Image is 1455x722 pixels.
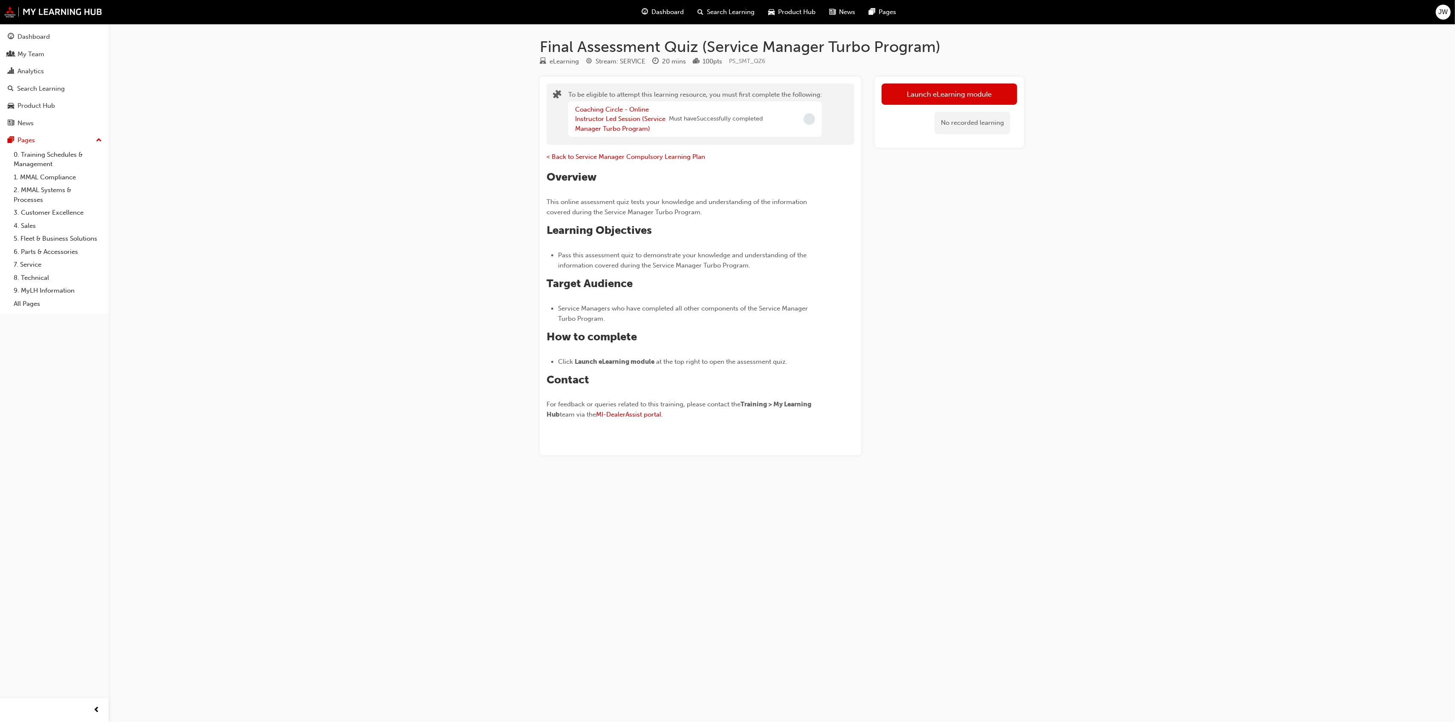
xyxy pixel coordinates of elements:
[823,3,862,21] a: news-iconNews
[652,7,684,17] span: Dashboard
[652,56,686,67] div: Duration
[662,57,686,66] div: 20 mins
[558,251,808,269] span: Pass this assessment quiz to demonstrate your knowledge and understanding of the information cove...
[94,705,100,716] span: prev-icon
[547,330,637,343] span: How to complete
[17,118,34,128] div: News
[17,84,65,94] div: Search Learning
[10,258,105,271] a: 7. Service
[652,58,659,66] span: clock-icon
[3,63,105,79] a: Analytics
[862,3,903,21] a: pages-iconPages
[882,83,1017,105] button: Launch eLearning module
[8,33,14,41] span: guage-icon
[547,224,652,237] span: Learning Objectives
[10,232,105,245] a: 5. Fleet & Business Solutions
[540,58,546,66] span: learningResourceType_ELEARNING-icon
[8,68,14,75] span: chart-icon
[540,37,1024,56] h1: Final Assessment Quiz (Service Manager Turbo Program)
[596,57,645,66] div: Stream: SERVICE
[547,400,741,408] span: For feedback or queries related to this training, please contact the
[830,7,836,17] span: news-icon
[568,90,822,138] div: To be eligible to attempt this learning resource, you must first complete the following:
[769,7,775,17] span: car-icon
[656,358,787,365] span: at the top right to open the assessment quiz.
[3,98,105,114] a: Product Hub
[96,135,102,146] span: up-icon
[642,7,648,17] span: guage-icon
[804,113,815,125] span: Incomplete
[547,198,809,216] span: This online assessment quiz tests your knowledge and understanding of the information covered dur...
[10,219,105,233] a: 4. Sales
[703,57,722,66] div: 100 pts
[691,3,762,21] a: search-iconSearch Learning
[869,7,876,17] span: pages-icon
[553,91,561,101] span: puzzle-icon
[10,297,105,311] a: All Pages
[8,137,14,144] span: pages-icon
[10,184,105,206] a: 2. MMAL Systems & Processes
[698,7,704,17] span: search-icon
[10,284,105,297] a: 9. MyLH Information
[10,206,105,219] a: 3. Customer Excellence
[3,27,105,132] button: DashboardMy TeamAnalyticsSearch LearningProduct HubNews
[17,135,35,145] div: Pages
[934,112,1010,134] div: No recorded learning
[8,102,14,110] span: car-icon
[17,49,44,59] div: My Team
[550,57,579,66] div: eLearning
[558,358,573,365] span: Click
[575,106,665,132] a: Coaching Circle - Online Instructor Led Session (Service Manager Turbo Program)
[1439,7,1448,17] span: JW
[693,58,699,66] span: podium-icon
[17,66,44,76] div: Analytics
[707,7,755,17] span: Search Learning
[596,411,661,418] a: MI-DealerAssist portal
[3,115,105,131] a: News
[879,7,897,17] span: Pages
[10,271,105,285] a: 8. Technical
[586,56,645,67] div: Stream
[8,120,14,127] span: news-icon
[547,170,596,184] span: Overview
[3,132,105,148] button: Pages
[3,29,105,45] a: Dashboard
[10,171,105,184] a: 1. MMAL Compliance
[1436,5,1451,20] button: JW
[762,3,823,21] a: car-iconProduct Hub
[635,3,691,21] a: guage-iconDashboard
[586,58,592,66] span: target-icon
[547,153,705,161] a: < Back to Service Manager Compulsory Learning Plan
[10,245,105,259] a: 6. Parts & Accessories
[547,277,633,290] span: Target Audience
[8,85,14,93] span: search-icon
[575,358,654,365] span: Launch eLearning module
[10,148,105,171] a: 0. Training Schedules & Management
[17,32,50,42] div: Dashboard
[661,411,663,418] span: .
[547,373,589,386] span: Contact
[3,46,105,62] a: My Team
[669,114,763,124] span: Must have Successfully completed
[560,411,596,418] span: team via the
[778,7,816,17] span: Product Hub
[693,56,722,67] div: Points
[8,51,14,58] span: people-icon
[540,56,579,67] div: Type
[729,58,765,65] span: Learning resource code
[17,101,55,111] div: Product Hub
[558,305,810,322] span: Service Managers who have completed all other components of the Service Manager Turbo Program.
[839,7,856,17] span: News
[4,6,102,17] img: mmal
[3,81,105,97] a: Search Learning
